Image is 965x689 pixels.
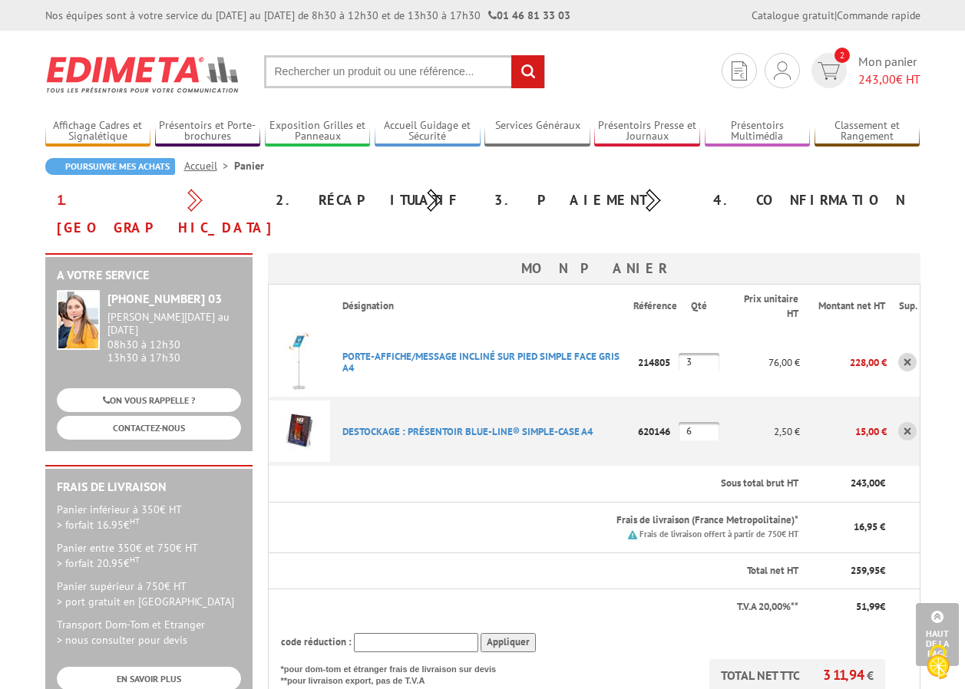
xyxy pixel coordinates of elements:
div: [PERSON_NAME][DATE] au [DATE] [107,311,241,337]
div: Nos équipes sont à votre service du [DATE] au [DATE] de 8h30 à 12h30 et de 13h30 à 17h30 [45,8,570,23]
small: Frais de livraison offert à partir de 750€ HT [639,529,798,539]
p: *pour dom-tom et étranger frais de livraison sur devis **pour livraison export, pas de T.V.A [281,659,511,687]
span: 311,94 [823,666,867,684]
img: PORTE-AFFICHE/MESSAGE INCLINé SUR PIED SIMPLE FACE GRIS A4 [269,331,330,393]
h3: Mon panier [268,253,920,284]
span: 259,95 [851,564,880,577]
div: 1. [GEOGRAPHIC_DATA] [45,186,264,242]
strong: [PHONE_NUMBER] 03 [107,291,222,306]
a: Accueil Guidage et Sécurité [375,119,481,144]
span: 16,95 € [854,520,885,533]
span: > port gratuit en [GEOGRAPHIC_DATA] [57,595,234,608]
input: Rechercher un produit ou une référence... [264,55,545,88]
div: 3. Paiement [483,186,702,214]
a: PORTE-AFFICHE/MESSAGE INCLINé SUR PIED SIMPLE FACE GRIS A4 [342,350,620,374]
a: Commande rapide [837,8,920,22]
strong: 01 46 81 33 03 [488,8,570,22]
a: Services Généraux [484,119,590,144]
img: devis rapide [818,62,840,80]
th: Désignation [330,285,633,328]
a: Exposition Grilles et Panneaux [265,119,371,144]
span: Mon panier [858,53,920,88]
p: 214805 [633,349,679,376]
a: Accueil [184,159,234,173]
button: Cookies (fenêtre modale) [911,637,965,689]
img: DESTOCKAGE : PRéSENTOIR BLUE-LINE® SIMPLE-CASE A4 [269,401,330,462]
sup: HT [130,516,140,526]
a: CONTACTEZ-NOUS [57,416,241,440]
p: Prix unitaire HT [732,292,799,321]
img: devis rapide [774,61,791,80]
p: € [812,564,885,579]
p: 15,00 € [800,418,887,445]
a: Haut de la page [916,603,959,666]
span: > forfait 16.95€ [57,518,140,532]
p: Panier inférieur à 350€ HT [57,502,241,532]
a: Catalogue gratuit [752,8,834,22]
input: Appliquer [481,633,536,652]
li: Panier [234,158,264,173]
span: € HT [858,71,920,88]
a: Classement et Rangement [815,119,920,144]
p: € [812,600,885,615]
p: Total net HT [281,564,799,579]
p: 620146 [633,418,679,445]
p: Frais de livraison (France Metropolitaine)* [342,513,799,528]
span: > forfait 20.95€ [57,556,140,570]
p: 228,00 € [800,349,887,376]
a: Présentoirs Presse et Journaux [594,119,700,144]
p: T.V.A 20,00%** [281,600,799,615]
p: Montant net HT [812,299,885,314]
div: 08h30 à 12h30 13h30 à 17h30 [107,311,241,364]
div: 2. Récapitulatif [264,186,483,214]
span: code réduction : [281,635,352,648]
th: Sup. [887,285,920,328]
a: DESTOCKAGE : PRéSENTOIR BLUE-LINE® SIMPLE-CASE A4 [342,425,593,438]
p: € [812,476,885,491]
h2: A votre service [57,269,241,282]
th: Sous total brut HT [330,466,801,502]
span: 2 [834,48,850,63]
a: Affichage Cadres et Signalétique [45,119,151,144]
p: 2,50 € [719,418,801,445]
a: Poursuivre mes achats [45,158,175,175]
img: devis rapide [732,61,747,81]
div: 4. Confirmation [702,186,920,214]
a: devis rapide 2 Mon panier 243,00€ HT [808,53,920,88]
a: Présentoirs Multimédia [705,119,811,144]
p: Panier entre 350€ et 750€ HT [57,540,241,571]
th: Qté [679,285,719,328]
a: ON VOUS RAPPELLE ? [57,388,241,412]
span: 51,99 [856,600,880,613]
img: widget-service.jpg [57,290,100,350]
a: Présentoirs et Porte-brochures [155,119,261,144]
p: Panier supérieur à 750€ HT [57,579,241,609]
img: picto.png [628,530,637,539]
img: Edimeta [45,46,241,103]
sup: HT [130,554,140,565]
p: 76,00 € [719,349,801,376]
span: > nous consulter pour devis [57,633,187,647]
h2: Frais de Livraison [57,480,241,494]
span: 243,00 [858,71,896,87]
p: Transport Dom-Tom et Etranger [57,617,241,648]
input: rechercher [511,55,544,88]
div: | [752,8,920,23]
p: Référence [633,299,677,314]
img: Cookies (fenêtre modale) [919,643,957,681]
span: 243,00 [851,476,880,490]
